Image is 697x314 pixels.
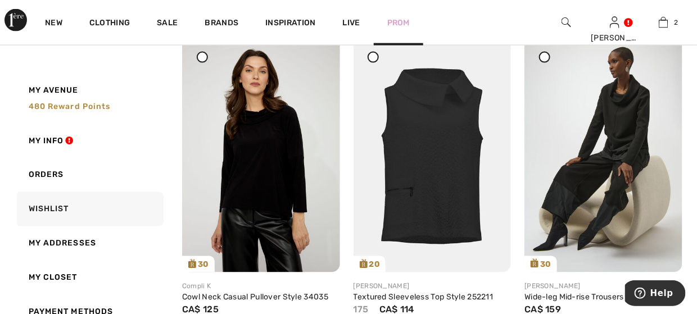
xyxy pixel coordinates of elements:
[524,281,682,292] div: [PERSON_NAME]
[182,281,340,292] div: Compli K
[205,18,239,30] a: Brands
[354,36,512,272] img: joseph-ribkoff-tops-white_252211a_1_439e_search.jpg
[354,281,512,292] div: [PERSON_NAME]
[659,16,668,29] img: My Bag
[15,192,164,226] a: Wishlist
[15,261,164,295] a: My Closet
[524,36,682,272] a: 30
[15,124,164,158] a: My Info
[343,17,360,29] a: Live
[265,18,315,30] span: Inspiration
[45,18,62,30] a: New
[354,293,494,302] a: Textured Sleeveless Top Style 252211
[562,16,571,29] img: search the website
[182,293,328,302] a: Cowl Neck Casual Pullover Style 34035
[524,36,682,272] img: joseph-ribkoff-pants-black_254012_8_aa68_search.jpg
[29,102,111,111] span: 480 Reward points
[625,280,686,308] iframe: Opens a widget where you can find more information
[524,293,675,302] a: Wide-leg Mid-rise Trousers Style 254012
[354,36,512,272] a: 20
[15,158,164,192] a: Orders
[4,9,27,31] img: 1ère Avenue
[387,17,410,29] a: Prom
[591,32,639,44] div: [PERSON_NAME]
[182,36,340,272] a: 30
[674,17,678,28] span: 2
[610,16,619,29] img: My Info
[29,84,79,96] span: My Avenue
[15,226,164,261] a: My Addresses
[640,16,687,29] a: 2
[610,17,619,28] a: Sign In
[182,36,340,272] img: compli-k-tops-black_34035_1_ed03_search.jpg
[89,18,130,30] a: Clothing
[157,18,178,30] a: Sale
